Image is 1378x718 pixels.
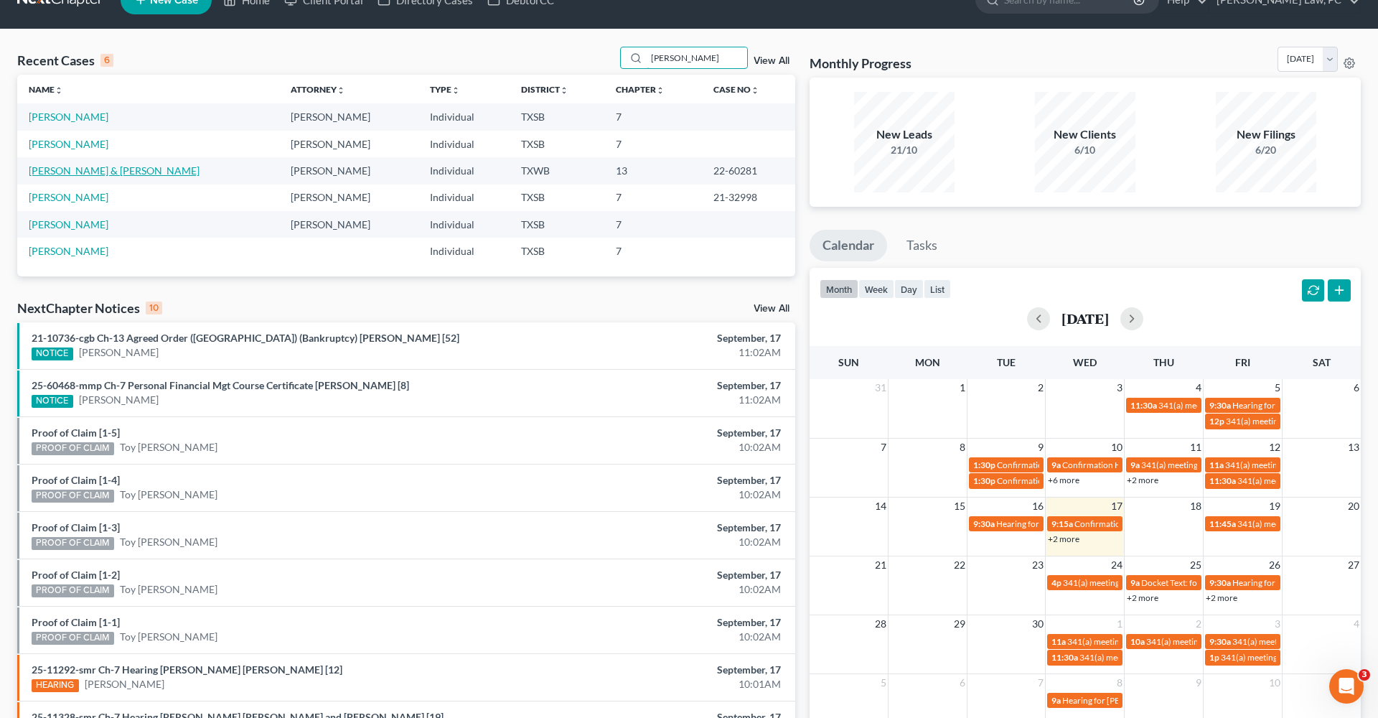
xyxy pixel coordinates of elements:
[29,84,63,95] a: Nameunfold_more
[1031,615,1045,633] span: 30
[1194,674,1203,691] span: 9
[1194,379,1203,396] span: 4
[958,439,967,456] span: 8
[1130,577,1140,588] span: 9a
[510,211,605,238] td: TXSB
[32,679,79,692] div: HEARING
[1267,674,1282,691] span: 10
[32,395,73,408] div: NOTICE
[510,185,605,211] td: TXSB
[1206,592,1237,603] a: +2 more
[32,584,114,597] div: PROOF OF CLAIM
[279,185,418,211] td: [PERSON_NAME]
[1273,379,1282,396] span: 5
[1141,577,1270,588] span: Docket Text: for [PERSON_NAME]
[1110,498,1124,515] span: 17
[1329,669,1364,704] iframe: Intercom live chat
[1141,460,1280,470] span: 341(a) meeting for [PERSON_NAME]
[1209,577,1231,588] span: 9:30a
[1036,674,1045,691] span: 7
[510,238,605,264] td: TXSB
[29,191,108,203] a: [PERSON_NAME]
[540,393,781,407] div: 11:02AM
[540,568,781,582] div: September, 17
[1035,143,1135,157] div: 6/10
[510,157,605,184] td: TXWB
[894,279,924,299] button: day
[1232,577,1344,588] span: Hearing for [PERSON_NAME]
[754,56,789,66] a: View All
[958,379,967,396] span: 1
[1062,460,1227,470] span: Confirmation Hearing for [PERSON_NAME]
[540,582,781,597] div: 10:02AM
[1130,400,1157,411] span: 11:30a
[540,345,781,360] div: 11:02AM
[120,535,217,549] a: Toy [PERSON_NAME]
[418,103,510,130] td: Individual
[1235,356,1250,368] span: Fri
[1352,615,1361,633] span: 4
[540,663,781,677] div: September, 17
[32,490,114,503] div: PROOF OF CLAIM
[924,279,951,299] button: list
[1189,556,1203,574] span: 25
[32,379,409,391] a: 25-60468-mmp Ch-7 Personal Financial Mgt Course Certificate [PERSON_NAME] [8]
[1352,379,1361,396] span: 6
[1313,356,1331,368] span: Sat
[873,615,888,633] span: 28
[1127,592,1158,603] a: +2 more
[915,356,940,368] span: Mon
[560,86,568,95] i: unfold_more
[879,674,888,691] span: 5
[32,521,120,533] a: Proof of Claim [1-3]
[1051,636,1066,647] span: 11a
[854,143,955,157] div: 21/10
[997,460,1161,470] span: Confirmation Hearing for [PERSON_NAME]
[1158,400,1297,411] span: 341(a) meeting for [PERSON_NAME]
[540,521,781,535] div: September, 17
[451,86,460,95] i: unfold_more
[656,86,665,95] i: unfold_more
[997,356,1016,368] span: Tue
[1051,460,1061,470] span: 9a
[1267,556,1282,574] span: 26
[1074,518,1239,529] span: Confirmation Hearing for [PERSON_NAME]
[1036,439,1045,456] span: 9
[1115,615,1124,633] span: 1
[973,518,995,529] span: 9:30a
[1267,498,1282,515] span: 19
[1079,652,1218,663] span: 341(a) meeting for [PERSON_NAME]
[32,537,114,550] div: PROOF OF CLAIM
[1267,439,1282,456] span: 12
[540,331,781,345] div: September, 17
[1359,669,1370,681] span: 3
[1209,518,1236,529] span: 11:45a
[1048,475,1079,485] a: +6 more
[279,157,418,184] td: [PERSON_NAME]
[100,54,113,67] div: 6
[1189,439,1203,456] span: 11
[32,663,342,676] a: 25-11292-smr Ch-7 Hearing [PERSON_NAME] [PERSON_NAME] [12]
[873,498,888,515] span: 14
[973,475,995,486] span: 1:30p
[1051,652,1078,663] span: 11:30a
[1209,400,1231,411] span: 9:30a
[418,131,510,157] td: Individual
[279,131,418,157] td: [PERSON_NAME]
[540,535,781,549] div: 10:02AM
[540,488,781,502] div: 10:02AM
[1051,577,1061,588] span: 4p
[1063,577,1201,588] span: 341(a) meeting for [PERSON_NAME]
[1048,533,1079,544] a: +2 more
[521,84,568,95] a: Districtunfold_more
[1146,636,1361,647] span: 341(a) meeting for [PERSON_NAME] & [PERSON_NAME]
[1127,475,1158,485] a: +2 more
[120,488,217,502] a: Toy [PERSON_NAME]
[32,632,114,645] div: PROOF OF CLAIM
[1110,556,1124,574] span: 24
[85,677,164,691] a: [PERSON_NAME]
[1209,652,1219,663] span: 1p
[616,84,665,95] a: Chapterunfold_more
[79,393,159,407] a: [PERSON_NAME]
[120,582,217,597] a: Toy [PERSON_NAME]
